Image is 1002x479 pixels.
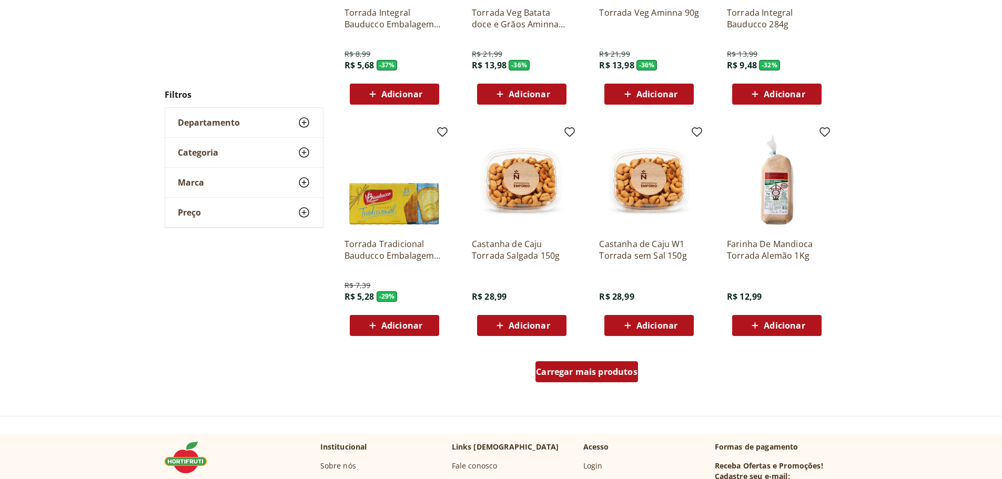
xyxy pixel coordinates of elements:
[320,461,356,471] a: Sobre nós
[345,59,375,71] span: R$ 5,68
[178,207,201,218] span: Preço
[472,59,507,71] span: R$ 13,98
[727,49,757,59] span: R$ 13,99
[381,90,422,98] span: Adicionar
[636,90,677,98] span: Adicionar
[345,280,371,291] span: R$ 7,39
[732,315,822,336] button: Adicionar
[599,59,634,71] span: R$ 13,98
[764,321,805,330] span: Adicionar
[345,291,375,302] span: R$ 5,28
[477,315,566,336] button: Adicionar
[165,442,217,473] img: Hortifruti
[350,84,439,105] button: Adicionar
[599,130,699,230] img: Castanha de Caju W1 Torrada sem Sal 150g
[715,442,838,452] p: Formas de pagamento
[472,130,572,230] img: Castanha de Caju Torrada Salgada 150g
[165,108,323,137] button: Departamento
[165,168,323,197] button: Marca
[715,461,823,471] h3: Receba Ofertas e Promoções!
[604,315,694,336] button: Adicionar
[599,49,630,59] span: R$ 21,99
[472,238,572,261] a: Castanha de Caju Torrada Salgada 150g
[165,84,323,105] h2: Filtros
[536,368,637,376] span: Carregar mais produtos
[178,177,204,188] span: Marca
[345,130,444,230] img: Torrada Tradicional Bauducco Embalagem 142G
[535,361,638,386] a: Carregar mais produtos
[636,321,677,330] span: Adicionar
[583,442,609,452] p: Acesso
[345,49,371,59] span: R$ 8,99
[320,442,367,452] p: Institucional
[727,59,757,71] span: R$ 9,48
[345,7,444,30] a: Torrada Integral Bauducco Embalagem 142G
[452,461,498,471] a: Fale conosco
[452,442,559,452] p: Links [DEMOGRAPHIC_DATA]
[727,7,827,30] a: Torrada Integral Bauducco 284g
[377,60,398,70] span: - 37 %
[583,461,603,471] a: Login
[165,198,323,227] button: Preço
[732,84,822,105] button: Adicionar
[727,238,827,261] a: Farinha De Mandioca Torrada Alemão 1Kg
[472,291,507,302] span: R$ 28,99
[764,90,805,98] span: Adicionar
[727,291,762,302] span: R$ 12,99
[472,49,502,59] span: R$ 21,99
[350,315,439,336] button: Adicionar
[178,117,240,128] span: Departamento
[509,321,550,330] span: Adicionar
[636,60,657,70] span: - 36 %
[727,130,827,230] img: Farinha De Mandioca Torrada Alemão 1Kg
[178,147,218,158] span: Categoria
[599,291,634,302] span: R$ 28,99
[599,7,699,30] a: Torrada Veg Aminna 90g
[509,60,530,70] span: - 36 %
[759,60,780,70] span: - 32 %
[345,238,444,261] a: Torrada Tradicional Bauducco Embalagem 142G
[509,90,550,98] span: Adicionar
[377,291,398,302] span: - 29 %
[165,138,323,167] button: Categoria
[472,7,572,30] a: Torrada Veg Batata doce e Grãos Aminna 90g
[604,84,694,105] button: Adicionar
[477,84,566,105] button: Adicionar
[599,238,699,261] a: Castanha de Caju W1 Torrada sem Sal 150g
[381,321,422,330] span: Adicionar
